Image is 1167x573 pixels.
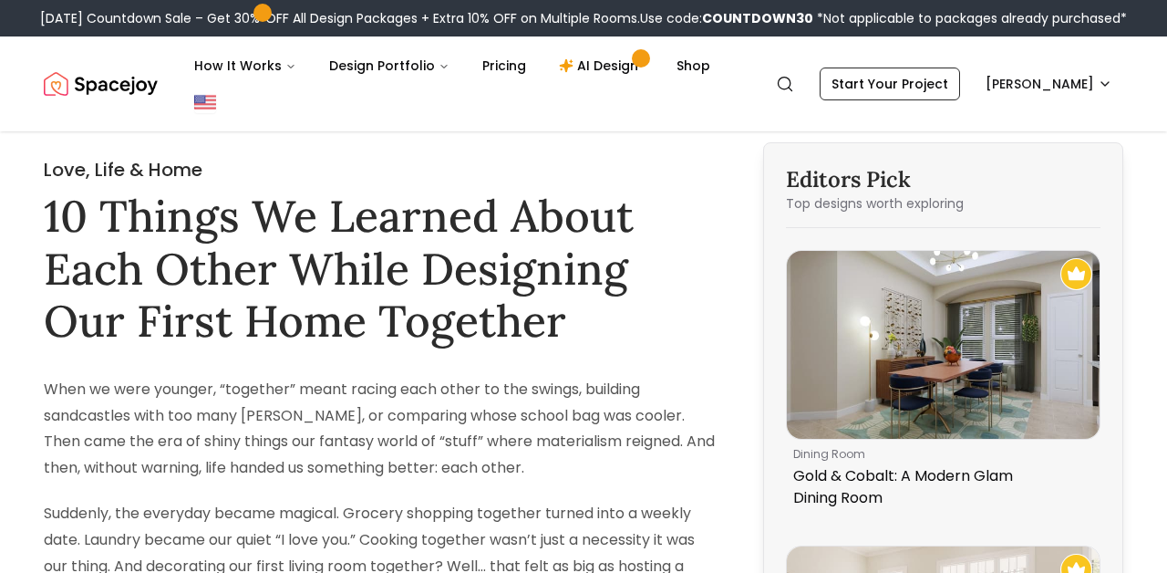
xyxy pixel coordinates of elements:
button: [PERSON_NAME] [975,68,1123,100]
button: Design Portfolio [315,47,464,84]
p: dining room [793,447,1086,462]
img: Gold & Cobalt: A Modern Glam Dining Room [787,251,1100,439]
h2: Love, Life & Home [44,157,716,182]
nav: Main [180,47,725,84]
a: Gold & Cobalt: A Modern Glam Dining Room Recommended Spacejoy Design - Gold & Cobalt: A Modern Gl... [786,250,1100,516]
img: United States [194,91,216,113]
a: Pricing [468,47,541,84]
a: Start Your Project [820,68,960,100]
div: [DATE] Countdown Sale – Get 30% OFF All Design Packages + Extra 10% OFF on Multiple Rooms. [40,9,1127,27]
p: Top designs worth exploring [786,194,1100,213]
a: Shop [662,47,725,84]
h1: 10 Things We Learned About Each Other While Designing Our First Home Together [44,190,716,348]
span: *Not applicable to packages already purchased* [813,9,1127,27]
img: Spacejoy Logo [44,66,158,102]
img: Recommended Spacejoy Design - Gold & Cobalt: A Modern Glam Dining Room [1060,258,1092,290]
p: When we were younger, “together” meant racing each other to the swings, building sandcastles with... [44,377,716,482]
button: How It Works [180,47,311,84]
span: Use code: [640,9,813,27]
nav: Global [44,36,1123,131]
b: COUNTDOWN30 [702,9,813,27]
a: AI Design [544,47,658,84]
a: Spacejoy [44,66,158,102]
h3: Editors Pick [786,165,1100,194]
p: Gold & Cobalt: A Modern Glam Dining Room [793,465,1086,509]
